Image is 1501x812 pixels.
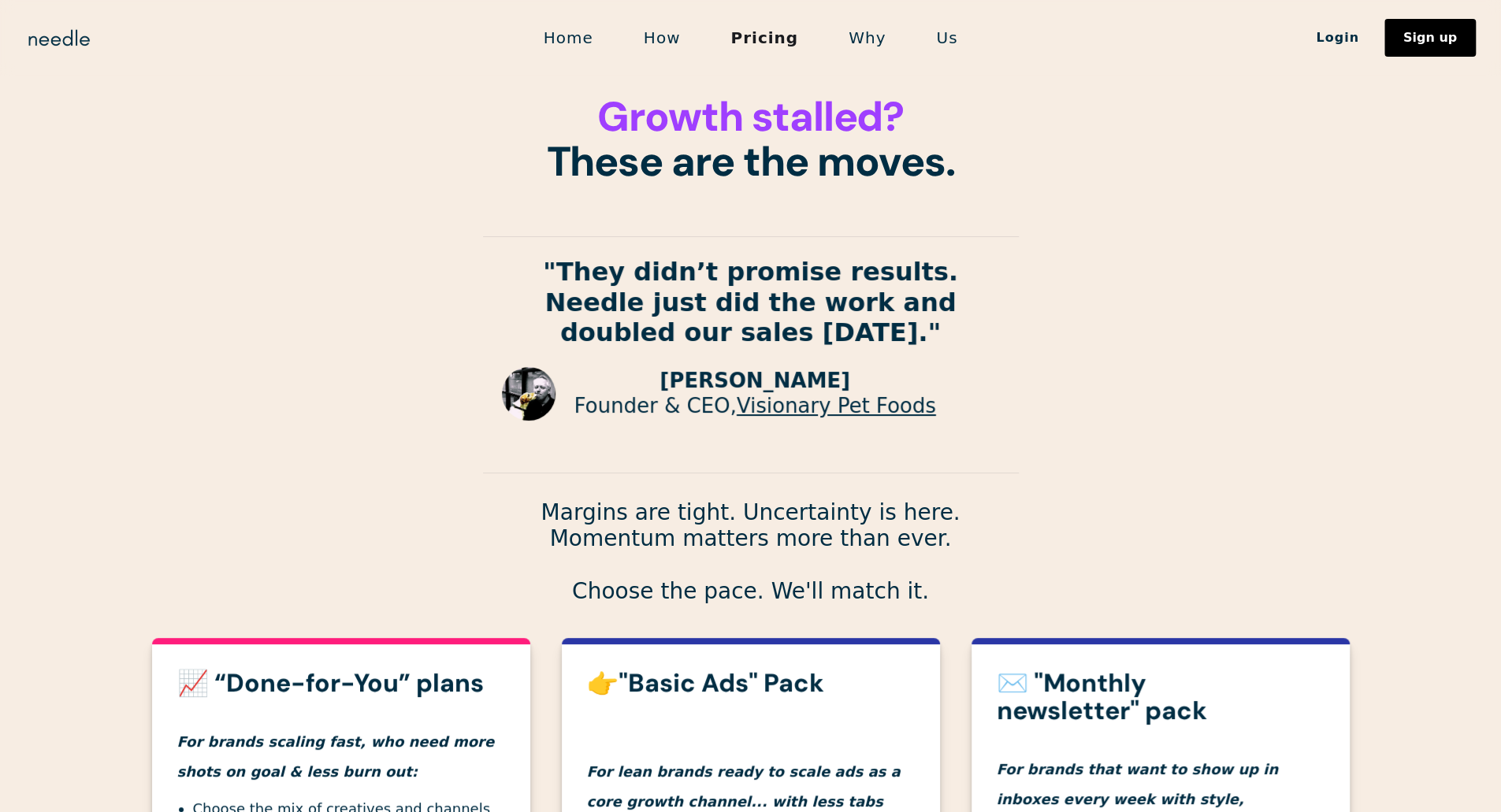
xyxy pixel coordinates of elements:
a: How [619,21,706,54]
a: Pricing [705,21,823,54]
h1: These are the moves. [483,95,1019,184]
a: Home [518,21,619,54]
a: Why [823,21,911,54]
p: Founder & CEO, [574,394,936,418]
div: Sign up [1403,32,1457,44]
p: Margins are tight. Uncertainty is here. Momentum matters more than ever. Choose the pace. We'll m... [483,499,1019,605]
span: Growth stalled? [597,90,904,143]
em: For brands scaling fast, who need more shots on goal & less burn out: [177,733,495,780]
strong: "They didn’t promise results. Needle just did the work and doubled our sales [DATE]." [543,257,958,347]
a: Sign up [1384,19,1476,57]
h3: ✉️ "Monthly newsletter" pack [997,669,1325,725]
p: [PERSON_NAME] [574,369,936,393]
h3: 📈 “Done-for-You” plans [177,669,505,697]
strong: 👉"Basic Ads" Pack [587,666,824,699]
a: Visionary Pet Foods [737,394,936,417]
a: Us [911,21,983,54]
a: Login [1291,24,1384,51]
